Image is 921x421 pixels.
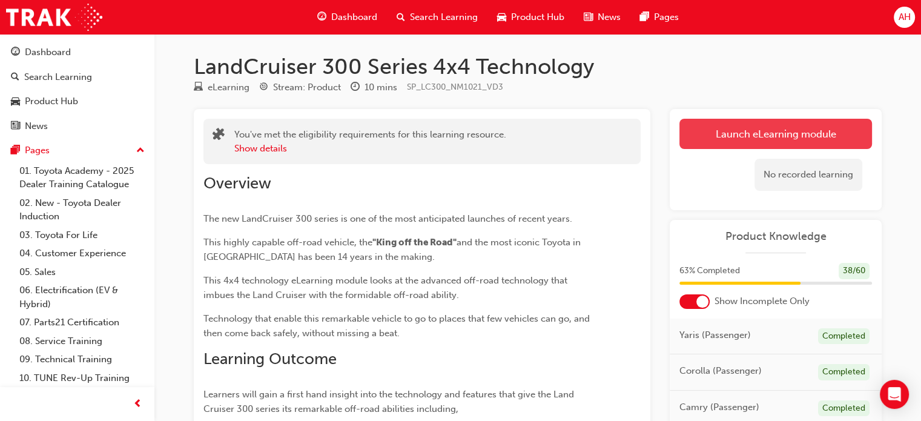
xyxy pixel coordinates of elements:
div: Open Intercom Messenger [880,380,909,409]
a: 08. Service Training [15,332,150,351]
span: prev-icon [133,397,142,412]
span: news-icon [11,121,20,132]
a: guage-iconDashboard [308,5,387,30]
span: This highly capable off-road vehicle, the [203,237,372,248]
span: Search Learning [410,10,478,24]
button: Show details [234,142,287,156]
img: Trak [6,4,102,31]
span: car-icon [497,10,506,25]
a: 07. Parts21 Certification [15,313,150,332]
a: Product Knowledge [679,230,872,244]
span: Corolla (Passenger) [679,364,762,378]
div: Type [194,80,249,95]
div: Dashboard [25,45,71,59]
a: 09. Technical Training [15,350,150,369]
div: You've met the eligibility requirements for this learning resource. [234,128,506,155]
div: News [25,119,48,133]
span: Overview [203,174,271,193]
span: news-icon [584,10,593,25]
div: Pages [25,144,50,157]
span: search-icon [397,10,405,25]
div: Stream: Product [273,81,341,94]
a: 04. Customer Experience [15,244,150,263]
h1: LandCruiser 300 Series 4x4 Technology [194,53,882,80]
span: Pages [654,10,679,24]
button: AH [894,7,915,28]
span: 63 % Completed [679,264,740,278]
span: Learners will gain a first hand insight into the technology and features that give the Land Cruis... [203,389,576,414]
span: Yaris (Passenger) [679,328,751,342]
div: 10 mins [365,81,397,94]
span: Show Incomplete Only [715,294,810,308]
a: News [5,115,150,138]
div: No recorded learning [754,159,862,191]
span: The new LandCruiser 300 series is one of the most anticipated launches of recent years. [203,213,572,224]
span: guage-icon [317,10,326,25]
button: DashboardSearch LearningProduct HubNews [5,39,150,139]
span: puzzle-icon [213,129,225,143]
a: news-iconNews [574,5,630,30]
span: This 4x4 technology eLearning module looks at the advanced off-road technology that imbues the La... [203,275,570,300]
a: Search Learning [5,66,150,88]
div: Stream [259,80,341,95]
span: pages-icon [11,145,20,156]
div: Completed [818,328,870,345]
a: car-iconProduct Hub [487,5,574,30]
span: target-icon [259,82,268,93]
span: learningResourceType_ELEARNING-icon [194,82,203,93]
span: Dashboard [331,10,377,24]
span: guage-icon [11,47,20,58]
div: Completed [818,400,870,417]
span: AH [898,10,910,24]
a: 02. New - Toyota Dealer Induction [15,194,150,226]
div: eLearning [208,81,249,94]
a: pages-iconPages [630,5,688,30]
a: 03. Toyota For Life [15,226,150,245]
button: Pages [5,139,150,162]
span: and the most iconic Toyota in [GEOGRAPHIC_DATA] has been 14 years in the making. [203,237,583,262]
span: Product Hub [511,10,564,24]
a: search-iconSearch Learning [387,5,487,30]
span: search-icon [11,72,19,83]
a: 01. Toyota Academy - 2025 Dealer Training Catalogue [15,162,150,194]
div: Completed [818,364,870,380]
a: Product Hub [5,90,150,113]
span: "King off the Road" [372,237,457,248]
div: Duration [351,80,397,95]
span: pages-icon [640,10,649,25]
a: 10. TUNE Rev-Up Training [15,369,150,388]
div: 38 / 60 [839,263,870,279]
span: up-icon [136,143,145,159]
div: Search Learning [24,70,92,84]
a: Launch eLearning module [679,119,872,149]
span: News [598,10,621,24]
span: clock-icon [351,82,360,93]
a: 05. Sales [15,263,150,282]
span: Learning Outcome [203,350,337,368]
span: Technology that enable this remarkable vehicle to go to places that few vehicles can go, and then... [203,313,592,339]
div: Product Hub [25,94,78,108]
span: Learning resource code [407,82,503,92]
a: Dashboard [5,41,150,64]
span: Camry (Passenger) [679,400,759,414]
span: car-icon [11,96,20,107]
a: 06. Electrification (EV & Hybrid) [15,281,150,313]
